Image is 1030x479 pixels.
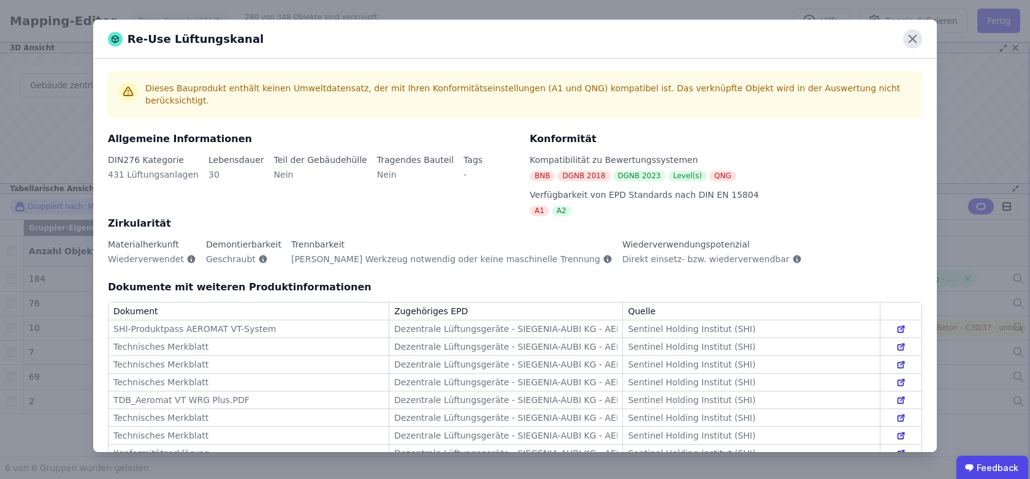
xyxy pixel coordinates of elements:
div: TDB_Aeromat VT WRG Plus.PDF [113,394,384,406]
span: Re-Use Lüftungskanal [128,31,264,48]
div: DIN276 Kategorie [108,154,199,166]
div: SHI-Produktpass AEROMAT VT-System [113,323,384,335]
div: Sentinel Holding Institut (SHI) [628,447,875,459]
div: Technisches Merkblatt [113,341,384,353]
div: Level(s) [668,171,707,181]
div: Tags [464,154,483,166]
div: Sentinel Holding Institut (SHI) [628,412,875,424]
div: Technisches Merkblatt [113,429,384,442]
div: Demontierbarkeit [206,238,281,251]
div: Sentinel Holding Institut (SHI) [628,376,875,388]
div: Zugehöriges EPD [394,305,468,317]
div: Dezentrale Lüftungsgeräte - SIEGENIA-AUBI KG - AEROMAT VT-System (2 Gebläse) [394,394,618,406]
div: Dezentrale Lüftungsgeräte - SIEGENIA-AUBI KG - AEROMAT VT-System (2 Gebläse) [394,447,618,459]
div: A2 [552,206,571,216]
div: Dieses Bauprodukt enthält keinen Umweltdatensatz, der mit Ihren Konformitätseinstellungen (A1 und... [145,82,912,107]
div: BNB [530,171,555,181]
div: QNG [709,171,736,181]
span: [PERSON_NAME] Werkzeug notwendig oder keine maschinelle Trennung [291,253,600,265]
div: Dezentrale Lüftungsgeräte - SIEGENIA-AUBI KG - AEROMAT VT-System (2 Gebläse) [394,358,618,371]
div: Quelle [628,305,655,317]
div: Dokument [113,305,158,317]
div: Materialherkunft [108,238,196,251]
div: Technisches Merkblatt [113,412,384,424]
div: DGNB 2023 [613,171,666,181]
div: Tragendes Bauteil [377,154,454,166]
div: 431 Lüftungsanlagen [108,168,199,190]
div: Lebensdauer [208,154,264,166]
div: Sentinel Holding Institut (SHI) [628,323,875,335]
div: Sentinel Holding Institut (SHI) [628,394,875,406]
div: Dezentrale Lüftungsgeräte - SIEGENIA-AUBI KG - AEROMAT VT-System (2 Gebläse) [394,412,618,424]
div: Konformität [530,132,922,146]
div: Zirkularität [108,216,922,231]
div: Nein [274,168,367,190]
div: Dezentrale Lüftungsgeräte - SIEGENIA-AUBI KG - AEROMAT VT-System (2 Gebläse) [394,429,618,442]
div: Dezentrale Lüftungsgeräte - SIEGENIA-AUBI KG - AEROMAT VT-System (2 Gebläse) [394,341,618,353]
div: Trennbarkeit [291,238,612,251]
div: Sentinel Holding Institut (SHI) [628,358,875,371]
span: Geschraubt [206,253,256,265]
div: Sentinel Holding Institut (SHI) [628,341,875,353]
div: Nein [377,168,454,190]
div: Technisches Merkblatt [113,376,384,388]
span: Wiederverwendet [108,253,184,265]
div: Sentinel Holding Institut (SHI) [628,429,875,442]
div: Dezentrale Lüftungsgeräte - SIEGENIA-AUBI KG - AEROMAT VT-System (2 Gebläse) [394,376,618,388]
div: 30 [208,168,264,190]
div: DGNB 2018 [557,171,610,181]
div: Verfügbarkeit von EPD Standards nach DIN EN 15804 [530,189,922,201]
div: Dokumente mit weiteren Produktinformationen [108,280,922,295]
div: Wiederverwendungspotenzial [622,238,802,251]
div: A1 [530,206,549,216]
div: - [464,168,483,190]
div: Dezentrale Lüftungsgeräte - SIEGENIA-AUBI KG - AEROMAT VT-System (2 Gebläse) [394,323,618,335]
div: Kompatibilität zu Bewertungssystemen [530,154,922,166]
div: Konformitätserklärung [113,447,384,459]
span: Direkt einsetz- bzw. wiederverwendbar [622,253,790,265]
div: Teil der Gebäudehülle [274,154,367,166]
div: Technisches Merkblatt [113,358,384,371]
div: Allgemeine Informationen [108,132,515,146]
